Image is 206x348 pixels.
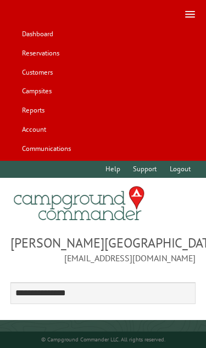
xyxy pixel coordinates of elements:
[16,45,64,62] a: Reservations
[164,161,196,178] a: Logout
[10,182,148,225] img: Campground Commander
[41,336,165,343] small: © Campground Commander LLC. All rights reserved.
[16,26,58,43] a: Dashboard
[128,161,162,178] a: Support
[16,121,51,138] a: Account
[16,64,58,81] a: Customers
[16,140,76,157] a: Communications
[101,161,126,178] a: Help
[16,102,49,119] a: Reports
[10,234,196,265] span: [PERSON_NAME][GEOGRAPHIC_DATA] [EMAIL_ADDRESS][DOMAIN_NAME]
[16,83,57,100] a: Campsites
